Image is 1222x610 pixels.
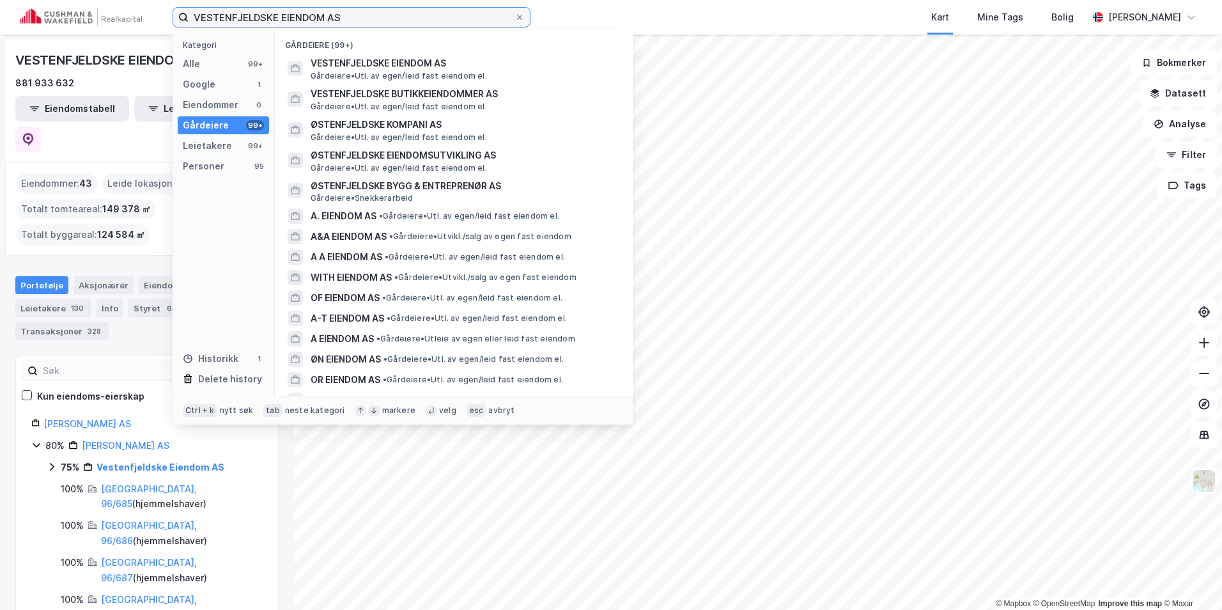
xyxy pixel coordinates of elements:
div: Personer [183,159,224,174]
div: Gårdeiere [183,118,229,133]
div: Eiendommer : [16,173,97,194]
div: Leietakere [15,299,91,317]
div: 99+ [246,59,264,69]
button: Datasett [1139,81,1217,106]
div: Kart [931,10,949,25]
span: • [387,313,391,323]
div: Eiendommer [183,97,238,113]
div: Kontrollprogram for chat [1158,549,1222,610]
span: ØSTENFJELDSKE KOMPANI AS [311,117,617,132]
a: Improve this map [1099,599,1162,608]
span: Gårdeiere • Utl. av egen/leid fast eiendom el. [383,375,563,385]
span: Gårdeiere • Utvikl./salg av egen fast eiendom [389,231,571,242]
a: [GEOGRAPHIC_DATA], 96/686 [101,520,197,546]
div: Leietakere [183,138,232,153]
button: Tags [1157,173,1217,198]
span: A. EIENDOM AS [311,208,376,224]
div: Kategori [183,40,269,50]
div: 80% [45,438,65,453]
div: Mine Tags [977,10,1023,25]
div: 100% [61,592,84,607]
span: A EIENDOM AS [311,331,374,347]
div: markere [382,405,415,416]
span: Gårdeiere • Utl. av egen/leid fast eiendom el. [379,211,559,221]
div: Alle [183,56,200,72]
a: [PERSON_NAME] AS [82,440,169,451]
div: 100% [61,518,84,533]
span: A A EIENDOM AS [311,249,382,265]
div: 1 [254,79,264,90]
img: Z [1192,469,1216,493]
div: 881 933 632 [15,75,74,91]
span: Gårdeiere • Utl. av egen/leid fast eiendom el. [311,163,487,173]
span: Gårdeiere • Utl. av egen/leid fast eiendom el. [385,252,565,262]
span: • [376,334,380,343]
span: Gårdeiere • Utl. av egen/leid fast eiendom el. [387,313,567,324]
div: Ctrl + k [183,404,217,417]
div: Transaksjoner [15,322,109,340]
a: [GEOGRAPHIC_DATA], 96/685 [101,483,197,510]
span: OF EIENDOM AS [311,290,380,306]
div: avbryt [488,405,514,416]
div: 95 [254,161,264,171]
div: Gårdeiere (99+) [275,30,633,53]
span: ØSTENFJELDSKE BYGG & ENTREPRENØR AS [311,178,617,194]
div: [PERSON_NAME] [1108,10,1181,25]
span: Gårdeiere • Utl. av egen/leid fast eiendom el. [311,102,487,112]
div: 6 [163,302,176,315]
div: esc [467,404,486,417]
div: 1 [254,354,264,364]
img: cushman-wakefield-realkapital-logo.202ea83816669bd177139c58696a8fa1.svg [20,8,142,26]
div: Totalt tomteareal : [16,199,156,219]
span: • [394,272,398,282]
div: 130 [68,302,86,315]
div: 75% [61,460,79,475]
a: Vestenfjeldske Eiendom AS [97,462,224,473]
span: VESTENFJELDSKE BUTIKKEIENDOMMER AS [311,86,617,102]
div: 100% [61,481,84,497]
span: • [385,252,389,262]
div: Styret [128,299,181,317]
div: Historikk [183,351,238,366]
div: VESTENFJELDSKE EIENDOM AS [15,50,208,70]
a: [GEOGRAPHIC_DATA], 96/687 [101,557,197,583]
div: 0 [254,100,264,110]
div: neste kategori [285,405,345,416]
div: Leide lokasjoner : [102,173,193,194]
span: Gårdeiere • Utl. av egen/leid fast eiendom el. [311,71,487,81]
div: Aksjonærer [73,276,134,294]
button: Leietakertabell [134,96,248,121]
div: 99+ [246,120,264,130]
div: Info [97,299,123,317]
span: A-T EIENDOM AS [311,311,384,326]
span: WITH EIENDOM AS [311,270,392,285]
button: Filter [1156,142,1217,168]
div: Portefølje [15,276,68,294]
span: Gårdeiere • Snekkerarbeid [311,193,414,203]
a: [PERSON_NAME] AS [43,418,131,429]
div: Totalt byggareal : [16,224,150,245]
span: Gårdeiere • Utl. av egen/leid fast eiendom el. [383,354,564,364]
span: 124 584 ㎡ [97,227,145,242]
iframe: Chat Widget [1158,549,1222,610]
button: Bokmerker [1131,50,1217,75]
span: Gårdeiere • Utvikl./salg av egen fast eiendom [394,272,576,283]
span: ØSTENFJELDSKE EIENDOMSUTVIKLING AS [311,148,617,163]
span: VESTENFJELDSKE EIENDOM AS [311,56,617,71]
span: A&A EIENDOM AS [311,229,387,244]
div: ( hjemmelshaver ) [101,518,263,549]
div: 328 [85,325,104,338]
span: • [389,231,393,241]
span: Gårdeiere • Utl. av egen/leid fast eiendom el. [382,293,562,303]
span: • [383,354,387,364]
button: Analyse [1143,111,1217,137]
span: ØN EIENDOM AS [311,352,381,367]
div: Kun eiendoms-eierskap [37,389,144,404]
span: Gårdeiere • Utleie av egen eller leid fast eiendom [376,334,575,344]
span: Gårdeiere • Utl. av egen/leid fast eiendom el. [311,132,487,143]
div: ( hjemmelshaver ) [101,481,263,512]
span: 149 378 ㎡ [102,201,151,217]
div: velg [439,405,456,416]
a: Mapbox [996,599,1031,608]
span: 43 [79,176,92,191]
